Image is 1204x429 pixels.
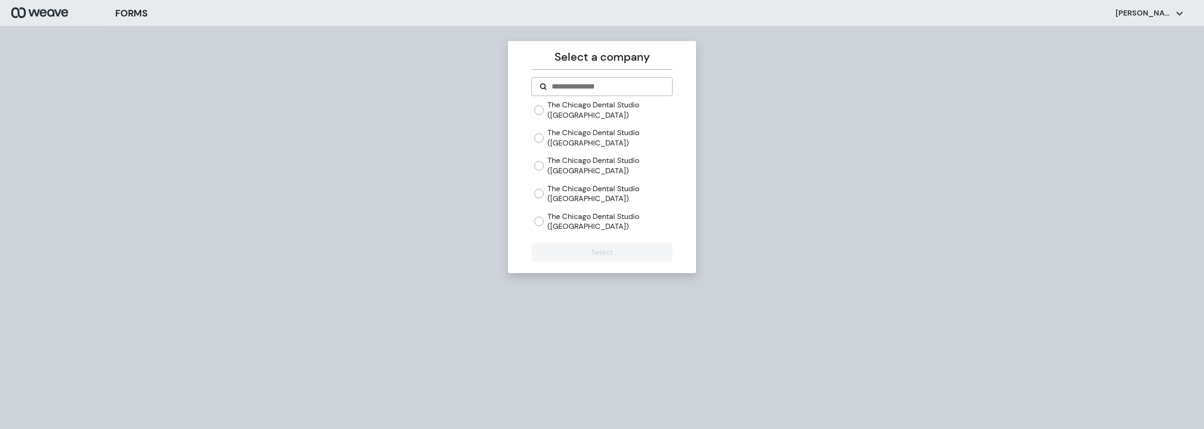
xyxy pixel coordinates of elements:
[547,128,672,148] label: The Chicago Dental Studio ([GEOGRAPHIC_DATA])
[531,49,672,65] p: Select a company
[115,6,148,20] h3: FORMS
[531,243,672,262] button: Select
[1116,8,1172,18] p: [PERSON_NAME]
[547,155,672,176] label: The Chicago Dental Studio ([GEOGRAPHIC_DATA])
[551,81,664,92] input: Search
[547,100,672,120] label: The Chicago Dental Studio ([GEOGRAPHIC_DATA])
[547,184,672,204] label: The Chicago Dental Studio ([GEOGRAPHIC_DATA])
[547,211,672,232] label: The Chicago Dental Studio ([GEOGRAPHIC_DATA])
